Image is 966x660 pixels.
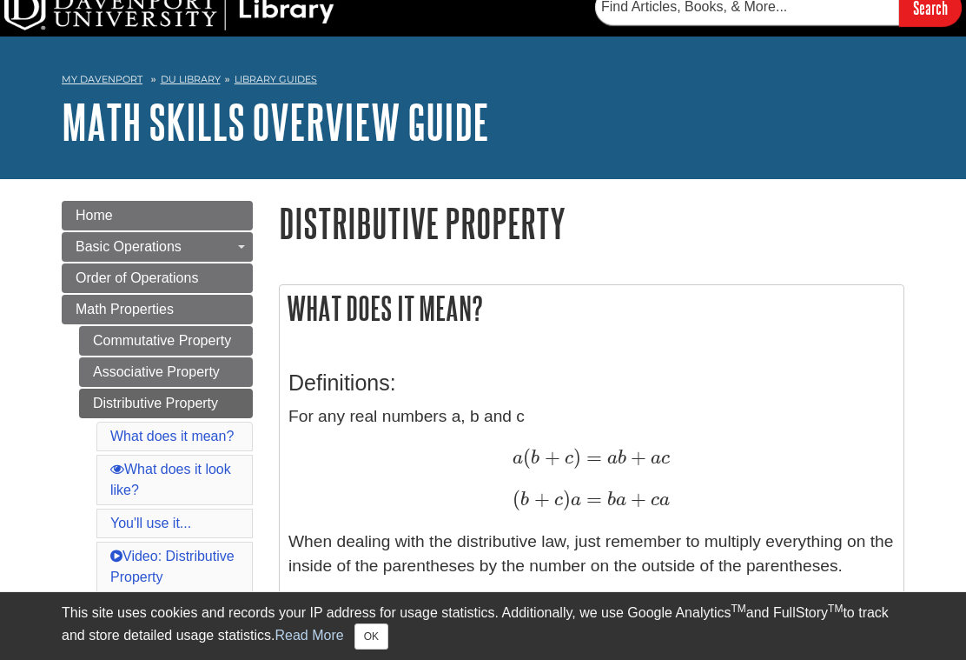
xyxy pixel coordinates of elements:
span: ) [563,487,571,510]
span: b [520,490,529,510]
div: This site uses cookies and records your IP address for usage statistics. Additionally, we use Goo... [62,603,904,650]
a: Read More [275,628,343,643]
span: ) [573,445,581,469]
span: c [646,490,659,510]
span: ( [513,487,520,510]
sup: TM [828,603,843,615]
span: Home [76,208,113,223]
a: DU Library [161,73,221,85]
span: c [550,490,563,510]
span: b [618,449,626,468]
a: Associative Property [79,357,253,387]
h2: What does it mean? [280,285,903,331]
sup: TM [731,603,745,615]
span: b [602,490,616,510]
span: + [539,445,559,469]
a: Order of Operations [62,263,253,293]
span: b [531,449,539,468]
span: c [661,449,670,468]
h3: Definitions: [288,370,895,396]
span: c [560,449,573,468]
a: What does it mean? [110,429,234,443]
a: My Davenport [62,72,142,87]
nav: breadcrumb [62,68,904,96]
span: Order of Operations [76,270,198,285]
button: Close [354,623,388,650]
a: Math Skills Overview Guide [62,95,489,149]
a: Video: Distributive Property [110,549,235,584]
a: Commutative Property [79,326,253,356]
span: Math Properties [76,302,174,317]
a: Home [62,201,253,230]
a: Distributive Property [79,389,253,418]
a: Basic Operations [62,232,253,262]
span: a [513,449,523,468]
a: Library Guides [235,73,317,85]
span: a [602,449,618,468]
span: a [646,449,661,468]
span: + [529,487,549,510]
h1: Distributive Property [279,201,904,245]
a: Math Properties [62,295,253,324]
span: ( [523,445,531,469]
span: a [659,490,670,510]
p: For any real numbers a, b and c When dealing with the distributive law, just remember to multiply... [288,404,895,580]
span: + [626,445,646,469]
span: a [616,490,626,510]
span: a [571,490,581,510]
span: = [581,487,602,510]
span: = [581,445,602,469]
a: What does it look like? [110,462,231,497]
a: You'll use it... [110,516,191,530]
span: + [626,487,646,510]
span: Basic Operations [76,239,182,254]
